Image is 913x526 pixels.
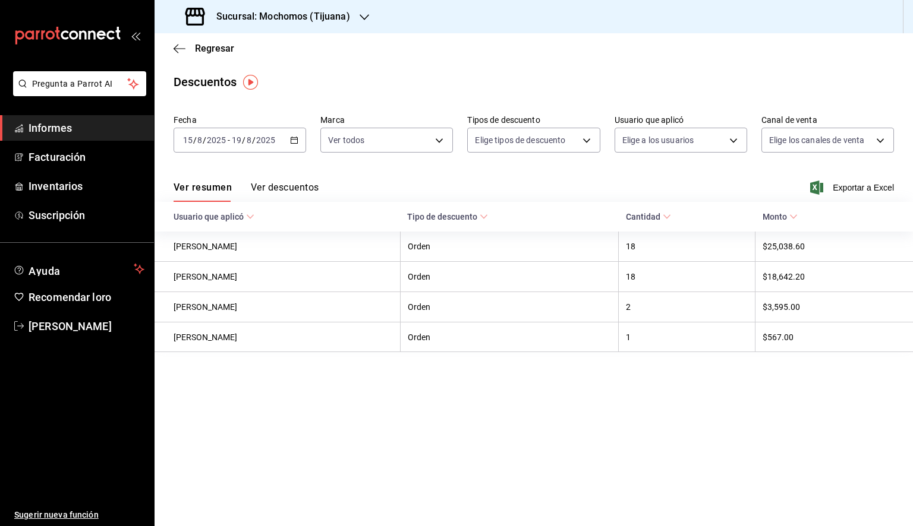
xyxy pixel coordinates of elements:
[761,115,817,125] font: Canal de venta
[622,135,694,145] font: Elige a los usuarios
[475,135,565,145] font: Elige tipos de descuento
[242,135,245,145] font: /
[174,303,237,312] font: [PERSON_NAME]
[769,135,864,145] font: Elige los canales de venta
[197,135,203,145] input: --
[626,272,635,282] font: 18
[467,115,540,125] font: Tipos de descuento
[763,211,798,221] span: Monto
[206,135,226,145] input: ----
[407,211,488,221] span: Tipo de descuento
[8,86,146,99] a: Pregunta a Parrot AI
[328,135,364,145] font: Ver todos
[626,213,660,222] font: Cantidad
[131,31,140,40] button: abrir_cajón_menú
[626,242,635,252] font: 18
[763,272,805,282] font: $18,642.20
[32,79,113,88] font: Pregunta a Parrot AI
[252,135,256,145] font: /
[174,182,232,193] font: Ver resumen
[408,303,430,312] font: Orden
[14,510,99,519] font: Sugerir nueva función
[174,211,254,221] span: Usuario que aplicó
[626,303,631,312] font: 2
[626,211,671,221] span: Cantidad
[251,182,319,193] font: Ver descuentos
[29,180,83,192] font: Inventarios
[320,115,345,125] font: Marca
[174,213,244,222] font: Usuario que aplicó
[243,75,258,90] img: Marcador de información sobre herramientas
[174,332,237,342] font: [PERSON_NAME]
[174,181,319,202] div: pestañas de navegación
[813,180,894,195] button: Exportar a Excel
[763,303,800,312] font: $3,595.00
[615,115,684,125] font: Usuario que aplicó
[174,242,237,252] font: [PERSON_NAME]
[174,43,234,54] button: Regresar
[29,265,61,277] font: Ayuda
[195,43,234,54] font: Regresar
[174,115,197,125] font: Fecha
[763,213,787,222] font: Monto
[29,320,112,332] font: [PERSON_NAME]
[29,209,85,221] font: Suscripción
[763,332,794,342] font: $567.00
[174,272,237,282] font: [PERSON_NAME]
[833,183,894,192] font: Exportar a Excel
[407,213,477,222] font: Tipo de descuento
[408,242,430,252] font: Orden
[29,122,72,134] font: Informes
[626,332,631,342] font: 1
[763,242,805,252] font: $25,038.60
[29,151,86,163] font: Facturación
[216,11,350,22] font: Sucursal: Mochomos (Tijuana)
[29,291,111,303] font: Recomendar loro
[193,135,197,145] font: /
[408,272,430,282] font: Orden
[231,135,242,145] input: --
[256,135,276,145] input: ----
[203,135,206,145] font: /
[228,135,230,145] font: -
[408,332,430,342] font: Orden
[174,75,237,89] font: Descuentos
[182,135,193,145] input: --
[246,135,252,145] input: --
[13,71,146,96] button: Pregunta a Parrot AI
